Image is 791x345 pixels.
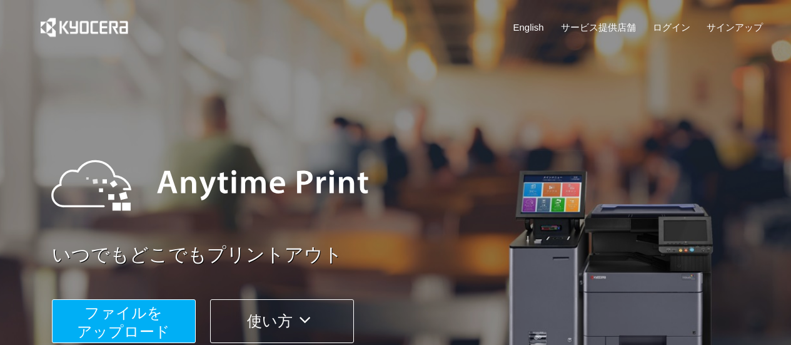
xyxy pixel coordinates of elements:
[52,299,196,343] button: ファイルを​​アップロード
[561,21,636,34] a: サービス提供店舗
[52,242,771,269] a: いつでもどこでもプリントアウト
[513,21,544,34] a: English
[210,299,354,343] button: 使い方
[653,21,690,34] a: ログイン
[77,304,170,340] span: ファイルを ​​アップロード
[707,21,763,34] a: サインアップ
